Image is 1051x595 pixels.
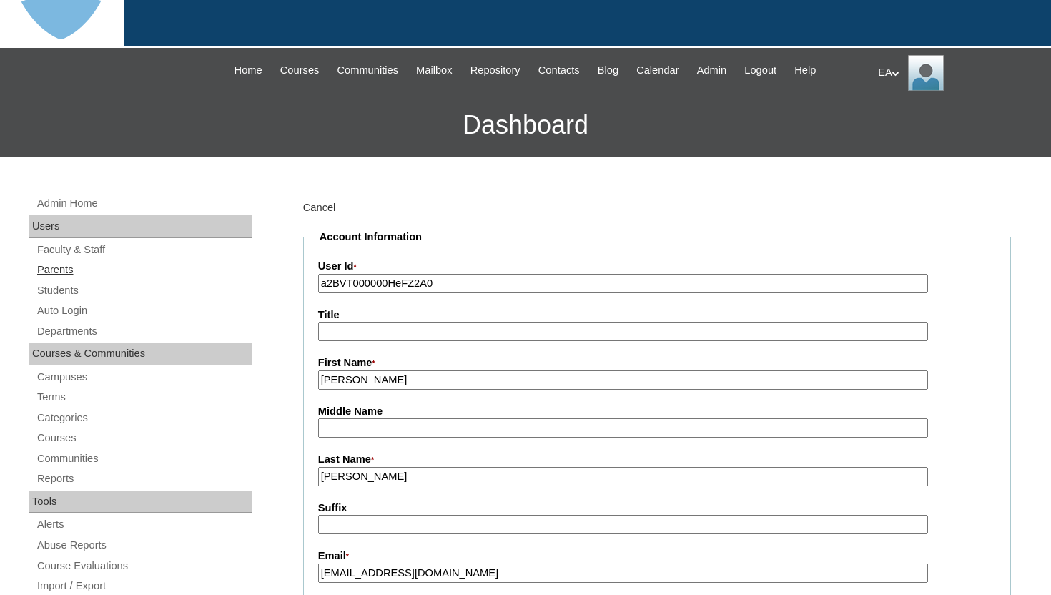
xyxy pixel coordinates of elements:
span: Contacts [538,62,580,79]
span: Mailbox [416,62,453,79]
span: Help [794,62,816,79]
span: Courses [280,62,320,79]
label: Title [318,308,996,323]
a: Help [787,62,823,79]
a: Blog [591,62,626,79]
a: Faculty & Staff [36,241,252,259]
div: Tools [29,491,252,513]
div: Users [29,215,252,238]
a: Cancel [303,202,336,213]
label: Middle Name [318,404,996,419]
span: Logout [744,62,776,79]
span: Blog [598,62,618,79]
a: Contacts [531,62,587,79]
div: EA [878,55,1037,91]
img: EA Administrator [908,55,944,91]
span: Admin [697,62,727,79]
span: Communities [337,62,398,79]
a: Repository [463,62,528,79]
a: Reports [36,470,252,488]
span: Repository [470,62,520,79]
a: Course Evaluations [36,557,252,575]
a: Students [36,282,252,300]
a: Home [227,62,270,79]
a: Terms [36,388,252,406]
label: Suffix [318,501,996,516]
a: Departments [36,323,252,340]
a: Courses [36,429,252,447]
div: Courses & Communities [29,343,252,365]
a: Categories [36,409,252,427]
a: Alerts [36,516,252,533]
a: Calendar [629,62,686,79]
a: Admin Home [36,195,252,212]
a: Parents [36,261,252,279]
a: Campuses [36,368,252,386]
a: Communities [330,62,405,79]
a: Import / Export [36,577,252,595]
a: Mailbox [409,62,460,79]
a: Auto Login [36,302,252,320]
a: Abuse Reports [36,536,252,554]
label: First Name [318,355,996,371]
label: Email [318,549,996,564]
label: Last Name [318,452,996,468]
span: Calendar [636,62,679,79]
label: User Id [318,259,996,275]
span: Home [235,62,262,79]
a: Communities [36,450,252,468]
a: Logout [737,62,784,79]
h3: Dashboard [7,93,1044,157]
a: Admin [690,62,734,79]
legend: Account Information [318,230,423,245]
a: Courses [273,62,327,79]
